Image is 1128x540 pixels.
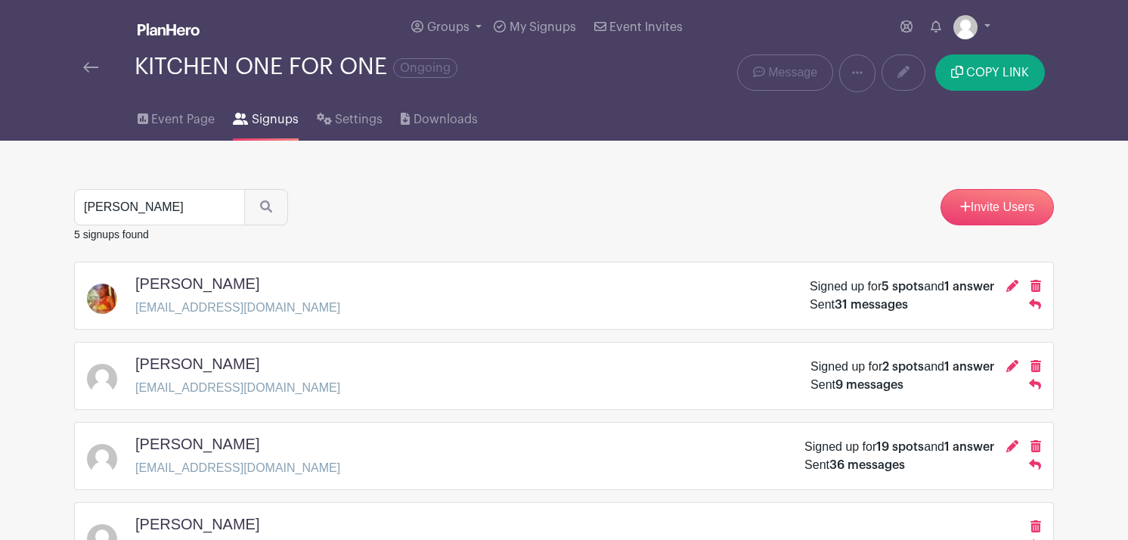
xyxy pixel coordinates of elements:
h5: [PERSON_NAME] [135,275,259,293]
input: Search Signups [74,189,245,225]
a: Event Page [138,92,215,141]
p: [EMAIL_ADDRESS][DOMAIN_NAME] [135,459,340,477]
div: Sent [810,296,908,314]
span: Groups [427,21,469,33]
span: 5 spots [882,281,924,293]
a: Message [737,54,833,91]
span: 36 messages [829,459,905,471]
img: default-ce2991bfa6775e67f084385cd625a349d9dcbb7a52a09fb2fda1e96e2d18dcdb.png [87,444,117,474]
a: Signups [233,92,298,141]
span: 19 spots [876,441,924,453]
span: 1 answer [944,441,994,453]
small: 5 signups found [74,228,149,241]
span: 1 answer [944,361,994,373]
img: back-arrow-29a5d9b10d5bd6ae65dc969a981735edf675c4d7a1fe02e03b50dbd4ba3cdb55.svg [83,62,98,73]
div: Signed up for and [810,358,994,376]
img: Lil%20T%F0%9F%92%AB.JPG [87,284,117,314]
span: COPY LINK [966,67,1029,79]
span: Settings [335,110,383,129]
span: Downloads [414,110,478,129]
span: Message [768,64,817,82]
span: Ongoing [393,58,457,78]
div: Signed up for and [810,278,994,296]
span: 2 spots [882,361,924,373]
h5: [PERSON_NAME] [135,515,259,533]
p: [EMAIL_ADDRESS][DOMAIN_NAME] [135,299,340,317]
button: COPY LINK [935,54,1045,91]
span: 31 messages [835,299,908,311]
h5: [PERSON_NAME] [135,435,259,453]
span: Event Invites [609,21,683,33]
div: KITCHEN ONE FOR ONE [135,54,457,79]
a: Settings [317,92,383,141]
h5: [PERSON_NAME] [135,355,259,373]
img: default-ce2991bfa6775e67f084385cd625a349d9dcbb7a52a09fb2fda1e96e2d18dcdb.png [87,364,117,394]
img: logo_white-6c42ec7e38ccf1d336a20a19083b03d10ae64f83f12c07503d8b9e83406b4c7d.svg [138,23,200,36]
div: Sent [810,376,903,394]
span: Event Page [151,110,215,129]
span: My Signups [510,21,576,33]
a: Invite Users [941,189,1054,225]
img: default-ce2991bfa6775e67f084385cd625a349d9dcbb7a52a09fb2fda1e96e2d18dcdb.png [953,15,978,39]
p: [EMAIL_ADDRESS][DOMAIN_NAME] [135,379,340,397]
a: Downloads [401,92,477,141]
span: 1 answer [944,281,994,293]
span: 9 messages [835,379,903,391]
div: Signed up for and [804,438,994,456]
span: Signups [252,110,299,129]
div: Sent [804,456,905,474]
